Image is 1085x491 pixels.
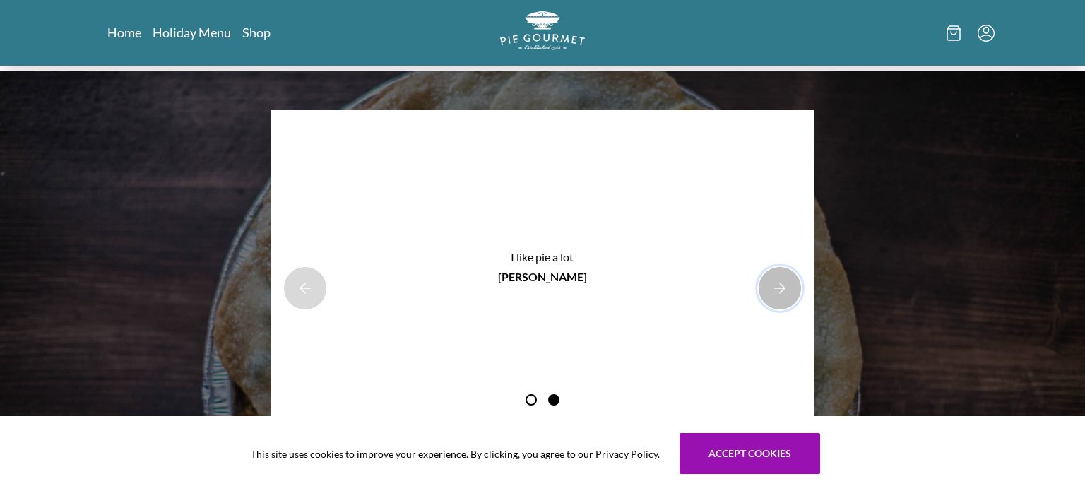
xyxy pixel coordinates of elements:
a: Holiday Menu [153,24,231,41]
span: This site uses cookies to improve your experience. By clicking, you agree to our Privacy Policy. [251,446,660,461]
button: Next Product Image [757,266,802,311]
a: Home [107,24,141,41]
a: Logo [500,11,585,54]
button: Accept cookies [680,433,820,474]
p: I like pie a lot [380,246,706,268]
p: [PERSON_NAME] [271,268,814,285]
a: Shop [242,24,271,41]
button: Previous Product Image [283,266,328,311]
img: logo [500,11,585,50]
button: Menu [978,25,995,42]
